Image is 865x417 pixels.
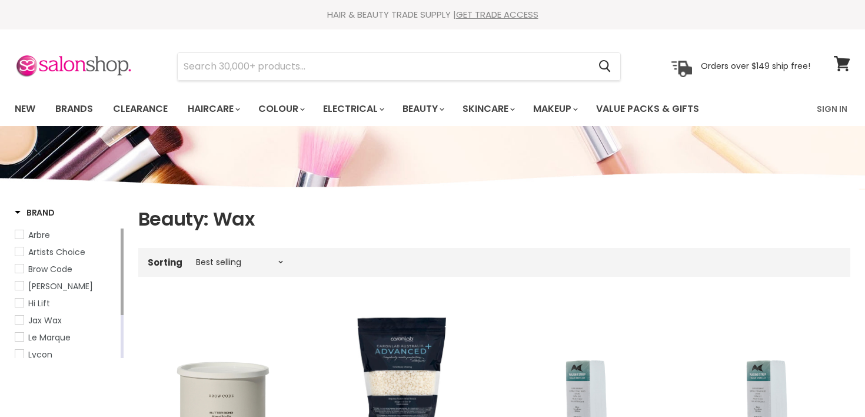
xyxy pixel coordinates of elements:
a: Makeup [524,97,585,121]
ul: Main menu [6,92,759,126]
a: New [6,97,44,121]
a: Skincare [454,97,522,121]
span: Jax Wax [28,315,62,326]
a: Value Packs & Gifts [587,97,708,121]
label: Sorting [148,257,182,267]
span: Lycon [28,349,52,360]
h1: Beauty: Wax [138,207,850,231]
span: Artists Choice [28,246,85,258]
a: Caron [15,280,118,293]
a: Hi Lift [15,297,118,310]
span: Brow Code [28,263,72,275]
a: Colour [249,97,312,121]
a: Artists Choice [15,246,118,259]
span: [PERSON_NAME] [28,280,93,292]
span: Arbre [28,229,50,241]
h3: Brand [15,207,55,219]
a: Sign In [810,97,854,121]
form: Product [177,52,621,81]
button: Search [589,53,620,80]
a: Beauty [394,97,451,121]
a: Le Marque [15,331,118,344]
a: Arbre [15,229,118,241]
a: Clearance [104,97,177,121]
a: GET TRADE ACCESS [456,8,538,21]
a: Brow Code [15,263,118,276]
span: Le Marque [28,332,71,343]
input: Search [178,53,589,80]
p: Orders over $149 ship free! [701,61,810,71]
span: Hi Lift [28,297,50,309]
a: Electrical [314,97,391,121]
a: Jax Wax [15,314,118,327]
a: Haircare [179,97,247,121]
a: Brands [46,97,102,121]
a: Lycon [15,348,118,361]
